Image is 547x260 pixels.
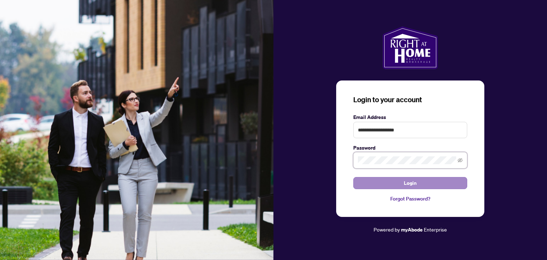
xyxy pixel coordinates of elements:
[382,26,438,69] img: ma-logo
[353,113,467,121] label: Email Address
[374,226,400,233] span: Powered by
[404,177,417,189] span: Login
[353,95,467,105] h3: Login to your account
[353,144,467,152] label: Password
[353,195,467,203] a: Forgot Password?
[424,226,447,233] span: Enterprise
[353,177,467,189] button: Login
[458,158,463,163] span: eye-invisible
[401,226,423,234] a: myAbode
